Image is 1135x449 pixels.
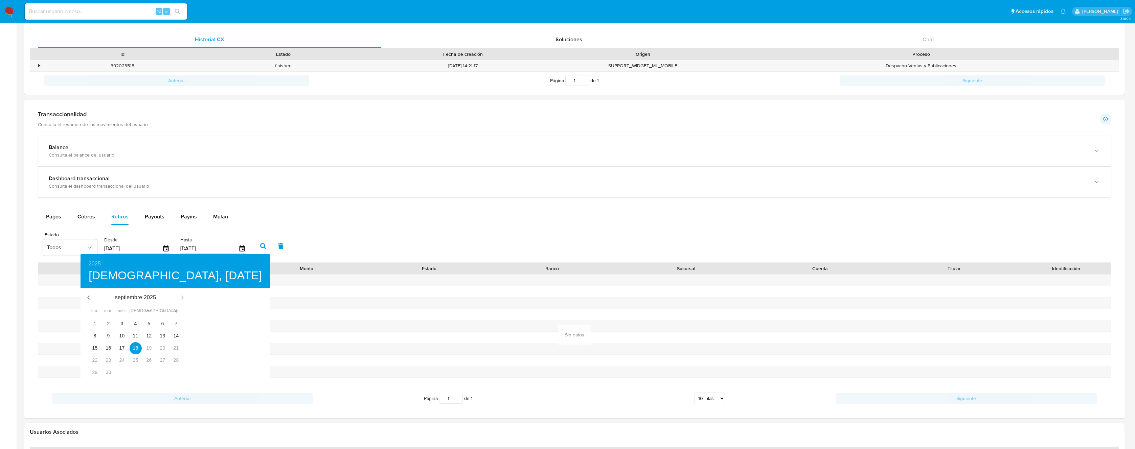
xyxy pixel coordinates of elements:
[130,342,142,354] button: 18
[146,332,152,339] p: 12
[121,320,123,327] p: 3
[116,342,128,354] button: 17
[103,308,115,314] span: mar.
[174,332,179,339] p: 14
[103,318,115,330] button: 2
[97,293,174,302] p: septiembre 2025
[130,330,142,342] button: 11
[94,332,96,339] p: 8
[116,318,128,330] button: 3
[119,345,125,351] p: 17
[89,268,262,283] button: [DEMOGRAPHIC_DATA], [DATE]
[92,345,98,351] p: 15
[157,318,169,330] button: 6
[107,332,110,339] p: 9
[175,320,178,327] p: 7
[143,318,155,330] button: 5
[130,318,142,330] button: 4
[148,320,151,327] p: 5
[133,332,138,339] p: 11
[89,330,101,342] button: 8
[157,308,169,314] span: sáb.
[133,345,138,351] p: 18
[170,318,182,330] button: 7
[94,320,96,327] p: 1
[130,308,142,314] span: [DEMOGRAPHIC_DATA].
[157,330,169,342] button: 13
[89,318,101,330] button: 1
[160,332,165,339] p: 13
[103,330,115,342] button: 9
[106,345,111,351] p: 16
[143,330,155,342] button: 12
[89,259,101,268] button: 2025
[119,332,125,339] p: 10
[134,320,137,327] p: 4
[89,342,101,354] button: 15
[116,330,128,342] button: 10
[170,308,182,314] span: dom.
[161,320,164,327] p: 6
[116,308,128,314] span: mié.
[89,308,101,314] span: lun.
[107,320,110,327] p: 2
[143,308,155,314] span: vie.
[170,330,182,342] button: 14
[103,342,115,354] button: 16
